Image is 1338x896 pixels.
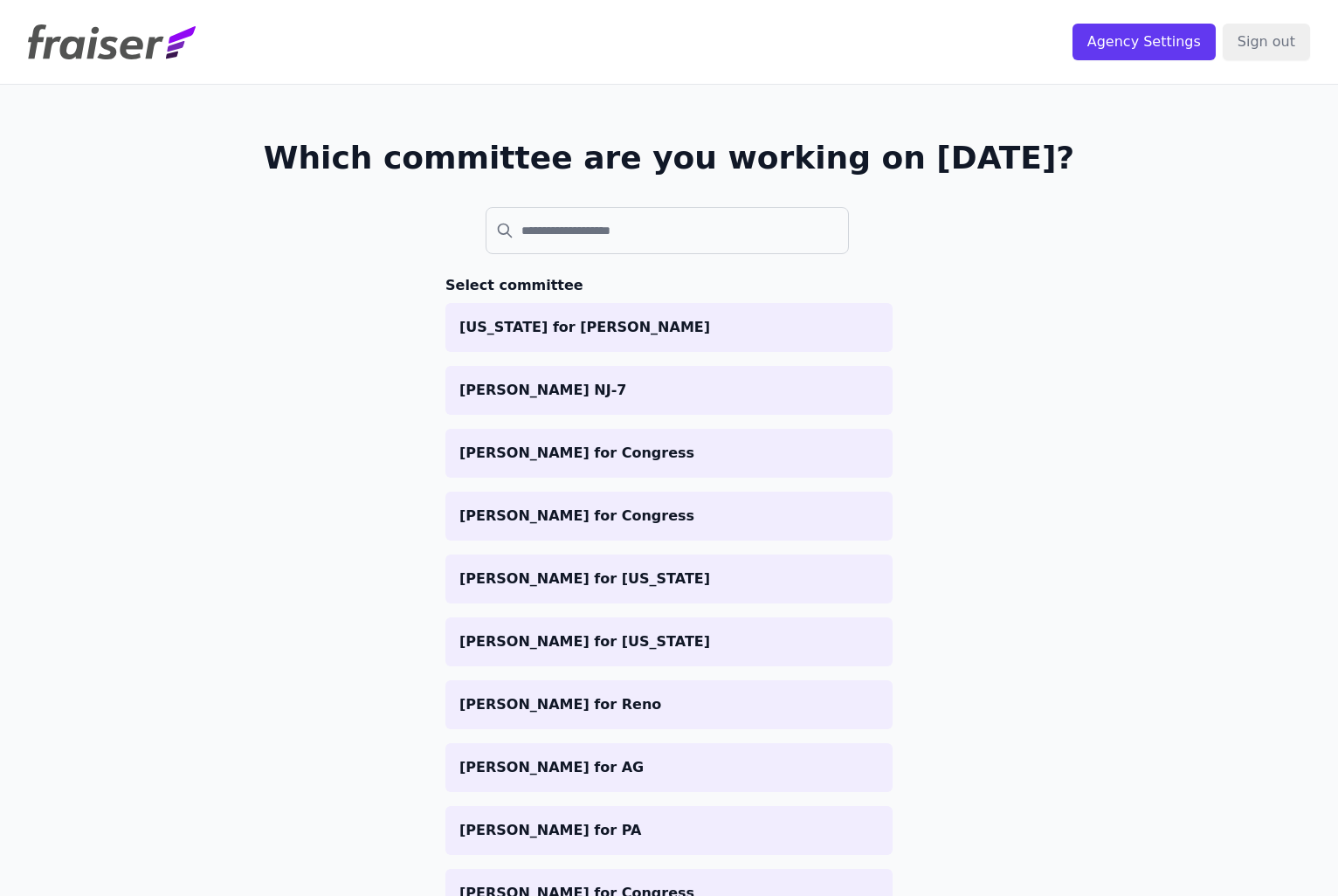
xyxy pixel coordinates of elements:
p: [PERSON_NAME] for [US_STATE] [459,631,879,652]
a: [US_STATE] for [PERSON_NAME] [445,303,893,352]
p: [PERSON_NAME] for [US_STATE] [459,569,879,589]
p: [US_STATE] for [PERSON_NAME] [459,317,879,338]
p: [PERSON_NAME] for Congress [459,443,879,464]
input: Sign out [1223,24,1310,60]
a: [PERSON_NAME] NJ-7 [445,366,893,415]
a: [PERSON_NAME] for Congress [445,492,893,541]
p: [PERSON_NAME] for Congress [459,506,879,527]
a: [PERSON_NAME] for Congress [445,429,893,478]
p: [PERSON_NAME] for AG [459,757,879,778]
p: [PERSON_NAME] for Reno [459,694,879,715]
a: [PERSON_NAME] for [US_STATE] [445,617,893,666]
a: [PERSON_NAME] for [US_STATE] [445,555,893,603]
h3: Select committee [445,275,893,296]
h1: Which committee are you working on [DATE]? [264,141,1075,176]
p: [PERSON_NAME] for PA [459,820,879,841]
img: Fraiser Logo [28,24,196,59]
input: Agency Settings [1072,24,1216,60]
p: [PERSON_NAME] NJ-7 [459,380,879,401]
a: [PERSON_NAME] for Reno [445,680,893,729]
a: [PERSON_NAME] for PA [445,806,893,855]
a: [PERSON_NAME] for AG [445,743,893,792]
